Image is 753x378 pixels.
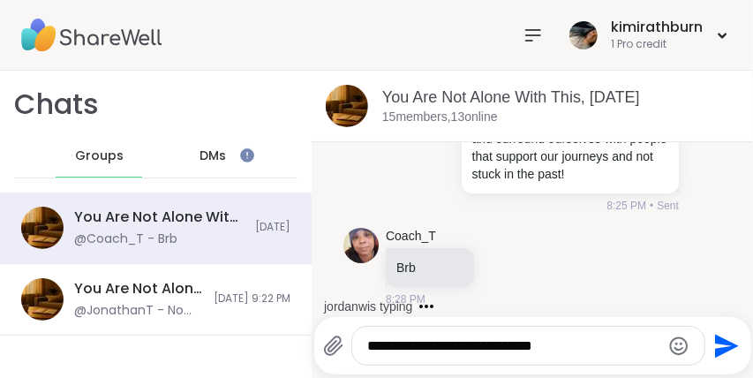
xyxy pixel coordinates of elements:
div: jordanw is typing [324,298,412,315]
div: @Coach_T - Brb [74,231,177,248]
div: You Are Not Alone With This, [DATE] [74,279,203,299]
span: [DATE] 9:22 PM [214,291,290,306]
span: [DATE] [255,220,290,235]
img: kimirathburn [569,21,598,49]
h1: Chats [14,85,99,125]
img: You Are Not Alone With This, Sep 13 [326,85,368,127]
div: 1 Pro credit [611,37,703,52]
img: https://sharewell-space-live.sfo3.digitaloceanspaces.com/user-generated/4f846c8f-9036-431e-be73-f... [343,228,379,263]
div: @JonathanT - No worries. It's the thought that counts.❤️ [74,302,203,320]
img: You Are Not Alone With This, Sep 11 [21,278,64,321]
p: 15 members, 13 online [382,109,498,126]
span: DMs [200,147,226,165]
button: Send [705,326,745,366]
span: Sent [657,198,679,214]
span: • [650,198,653,214]
iframe: Spotlight [240,148,254,163]
div: kimirathburn [611,18,703,37]
textarea: Type your message [367,337,660,355]
span: Groups [75,147,124,165]
a: Coach_T [386,228,436,246]
a: You Are Not Alone With This, [DATE] [382,88,640,106]
p: Brb [396,259,463,276]
span: 8:25 PM [606,198,646,214]
div: You Are Not Alone With This, [DATE] [74,208,245,227]
button: Emoji picker [668,336,689,357]
img: ShareWell Nav Logo [21,4,162,66]
img: You Are Not Alone With This, Sep 13 [21,207,64,249]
